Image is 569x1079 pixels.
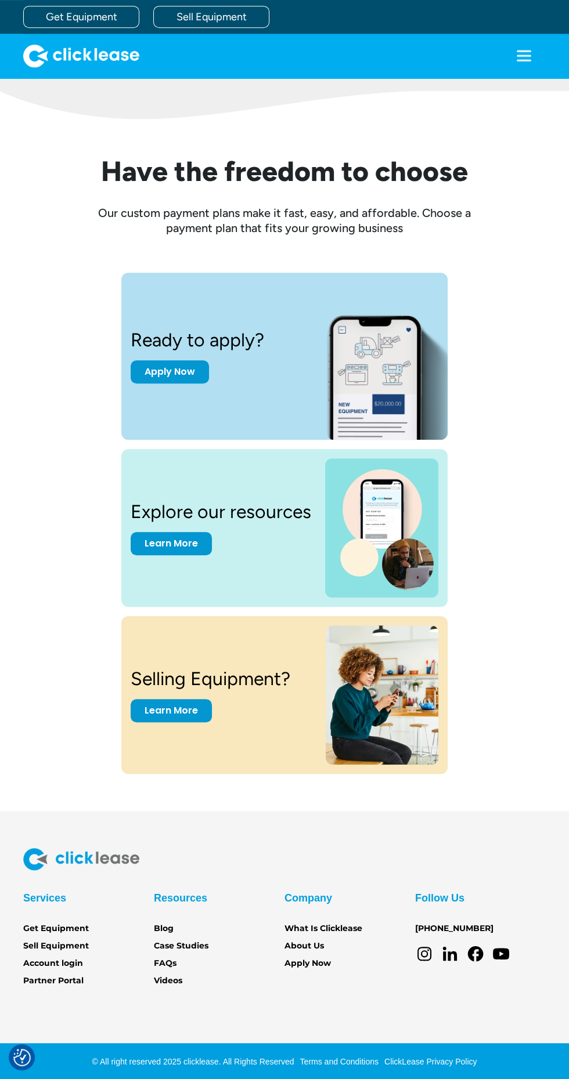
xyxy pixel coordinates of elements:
[92,1056,294,1067] div: © All right reserved 2025 clicklease. All Rights Reserved
[13,1049,31,1066] button: Consent Preferences
[131,501,311,523] h3: Explore our resources
[23,889,66,907] div: Services
[326,625,438,765] img: a woman sitting on a stool looking at her cell phone
[284,957,331,970] a: Apply Now
[131,699,212,722] a: Learn More
[131,532,212,555] a: Learn More
[284,940,324,953] a: About Us
[325,458,438,598] img: a photo of a man on a laptop and a cell phone
[23,848,139,870] img: Clicklease logo
[23,957,83,970] a: Account login
[154,922,174,935] a: Blog
[23,922,89,935] a: Get Equipment
[154,975,182,987] a: Videos
[131,360,209,383] a: Apply Now
[23,44,139,67] a: home
[153,6,269,28] a: Sell Equipment
[284,922,362,935] a: What Is Clicklease
[13,1049,31,1066] img: Revisit consent button
[327,300,448,440] img: New equipment quote on the screen of a smart phone
[297,1057,379,1066] a: Terms and Conditions
[23,44,139,67] img: Clicklease logo
[415,922,494,935] a: [PHONE_NUMBER]
[23,975,84,987] a: Partner Portal
[284,889,332,907] div: Company
[23,6,139,28] a: Get Equipment
[131,329,264,351] h3: Ready to apply?
[23,156,546,187] h2: Have the freedom to choose
[502,34,546,78] div: menu
[154,940,208,953] a: Case Studies
[131,668,290,690] h3: Selling Equipment?
[23,940,89,953] a: Sell Equipment
[81,205,488,236] div: Our custom payment plans make it fast, easy, and affordable. Choose a payment plan that fits your...
[415,889,464,907] div: Follow Us
[154,889,207,907] div: Resources
[381,1057,477,1066] a: ClickLease Privacy Policy
[154,957,177,970] a: FAQs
